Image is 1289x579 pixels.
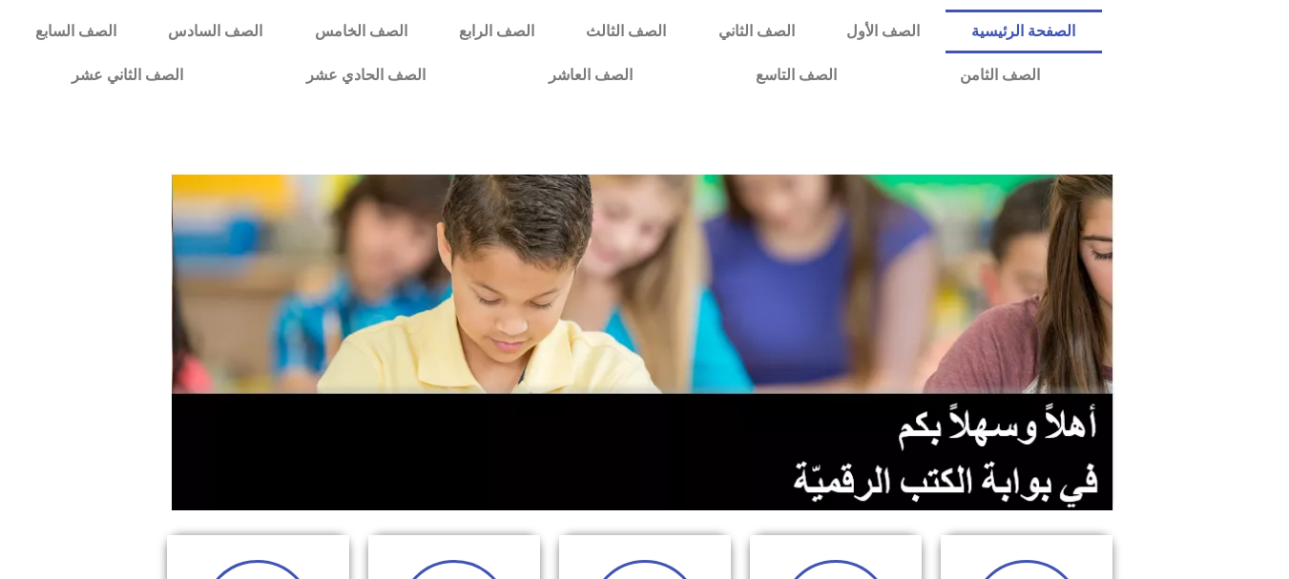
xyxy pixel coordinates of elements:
[560,10,692,53] a: الصف الثالث
[244,53,487,97] a: الصف الحادي عشر
[898,53,1101,97] a: الصف الثامن
[289,10,433,53] a: الصف الخامس
[694,53,898,97] a: الصف التاسع
[433,10,560,53] a: الصف الرابع
[946,10,1101,53] a: الصفحة الرئيسية
[487,53,694,97] a: الصف العاشر
[821,10,946,53] a: الصف الأول
[10,53,244,97] a: الصف الثاني عشر
[10,10,142,53] a: الصف السابع
[142,10,288,53] a: الصف السادس
[693,10,821,53] a: الصف الثاني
